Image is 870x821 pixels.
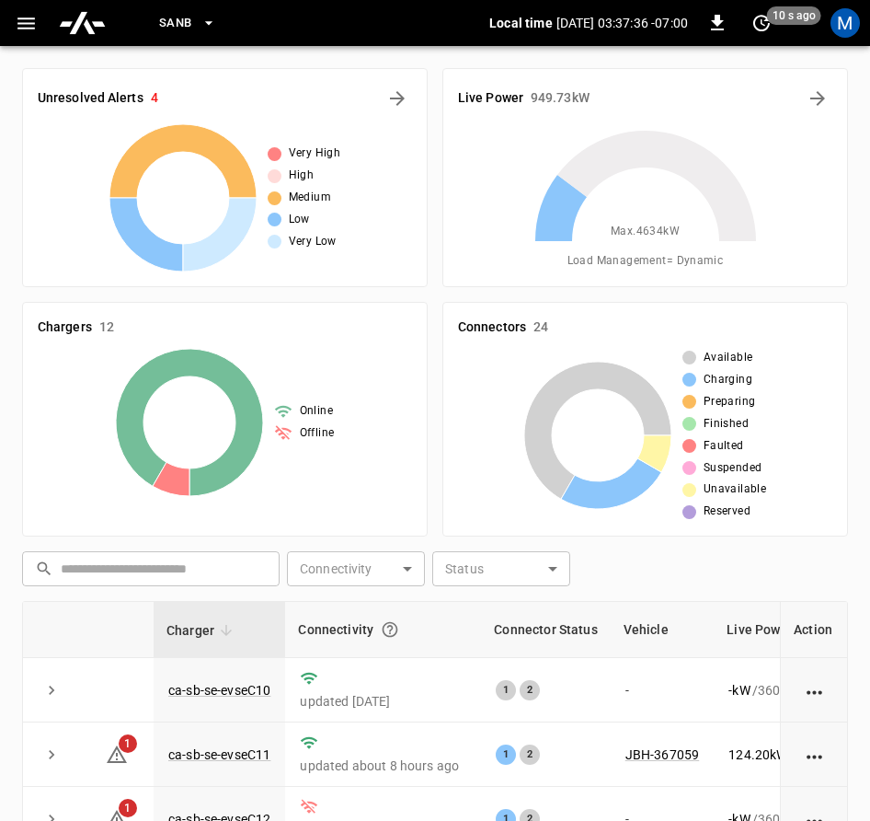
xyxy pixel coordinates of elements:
[803,84,832,113] button: Energy Overview
[38,741,65,769] button: expand row
[289,211,310,229] span: Low
[58,6,107,40] img: ampcontrol.io logo
[496,745,516,765] div: 1
[152,6,223,41] button: SanB
[767,6,821,25] span: 10 s ago
[458,318,526,338] h6: Connectors
[567,252,724,271] span: Load Management = Dynamic
[106,746,128,760] a: 1
[151,88,158,109] h6: 4
[300,402,333,421] span: Online
[373,613,406,646] button: Connection between the charger and our software.
[119,734,137,753] span: 1
[611,223,680,241] span: Max. 4634 kW
[159,13,192,34] span: SanB
[830,8,860,38] div: profile-icon
[300,424,335,443] span: Offline
[803,681,826,700] div: action cell options
[704,371,752,389] span: Charging
[556,14,688,32] p: [DATE] 03:37:36 -07:00
[625,747,700,762] a: JBH-367059
[714,602,850,658] th: Live Power
[728,746,787,764] p: 124.20 kW
[611,602,715,658] th: Vehicle
[38,676,65,704] button: expand row
[481,602,610,658] th: Connector Status
[168,747,270,762] a: ca-sb-se-evseC11
[728,746,835,764] div: / 360 kW
[803,746,826,764] div: action cell options
[520,680,540,700] div: 2
[166,619,238,642] span: Charger
[289,189,331,207] span: Medium
[747,8,776,38] button: set refresh interval
[38,318,92,338] h6: Chargers
[289,145,341,163] span: Very High
[99,318,114,338] h6: 12
[289,233,337,251] span: Very Low
[300,757,466,775] p: updated about 8 hours ago
[611,658,715,723] td: -
[38,88,143,109] h6: Unresolved Alerts
[119,799,137,817] span: 1
[728,681,750,700] p: - kW
[728,681,835,700] div: / 360 kW
[704,415,749,434] span: Finished
[704,503,750,521] span: Reserved
[383,84,412,113] button: All Alerts
[704,480,766,499] span: Unavailable
[704,393,756,411] span: Preparing
[298,613,468,646] div: Connectivity
[458,88,523,109] h6: Live Power
[496,680,516,700] div: 1
[289,167,315,185] span: High
[704,349,753,367] span: Available
[520,745,540,765] div: 2
[168,683,270,698] a: ca-sb-se-evseC10
[704,437,744,456] span: Faulted
[704,459,762,478] span: Suspended
[531,88,590,109] h6: 949.73 kW
[300,692,466,711] p: updated [DATE]
[489,14,553,32] p: Local time
[780,602,847,658] th: Action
